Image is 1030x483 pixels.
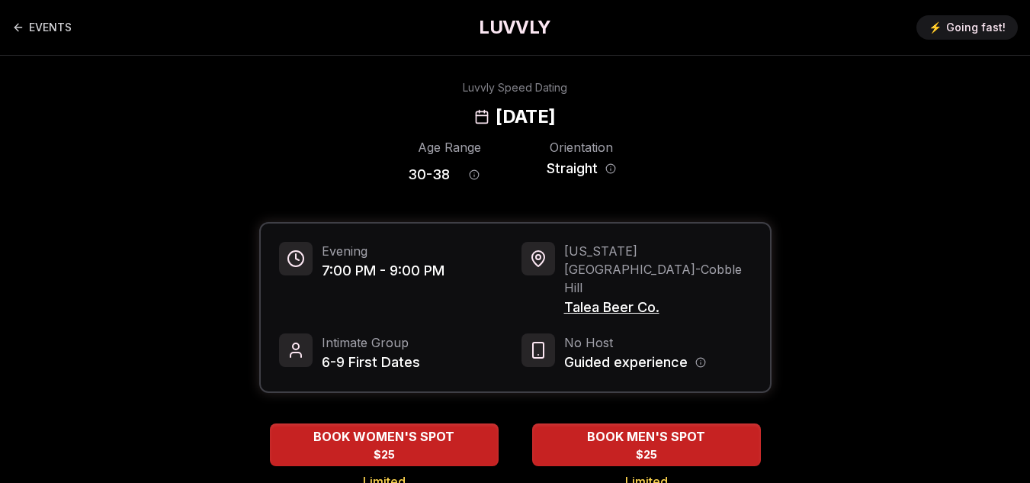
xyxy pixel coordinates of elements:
[564,333,706,352] span: No Host
[310,427,457,446] span: BOOK WOMEN'S SPOT
[322,260,444,282] span: 7:00 PM - 9:00 PM
[496,105,555,129] h2: [DATE]
[532,423,761,466] button: BOOK MEN'S SPOT - Limited
[946,20,1006,35] span: Going fast!
[463,80,567,95] div: Luvvly Speed Dating
[457,158,491,192] button: Age range information
[564,242,752,297] span: [US_STATE][GEOGRAPHIC_DATA] - Cobble Hill
[547,158,598,179] span: Straight
[564,297,752,318] span: Talea Beer Co.
[540,138,623,156] div: Orientation
[584,427,708,446] span: BOOK MEN'S SPOT
[322,242,444,260] span: Evening
[12,12,72,43] a: Back to events
[479,15,550,40] a: LUVVLY
[374,447,395,462] span: $25
[695,357,706,368] button: Host information
[408,164,450,185] span: 30 - 38
[564,352,688,373] span: Guided experience
[929,20,942,35] span: ⚡️
[636,447,657,462] span: $25
[605,163,616,174] button: Orientation information
[408,138,491,156] div: Age Range
[322,333,420,352] span: Intimate Group
[322,352,420,373] span: 6-9 First Dates
[270,423,499,466] button: BOOK WOMEN'S SPOT - Limited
